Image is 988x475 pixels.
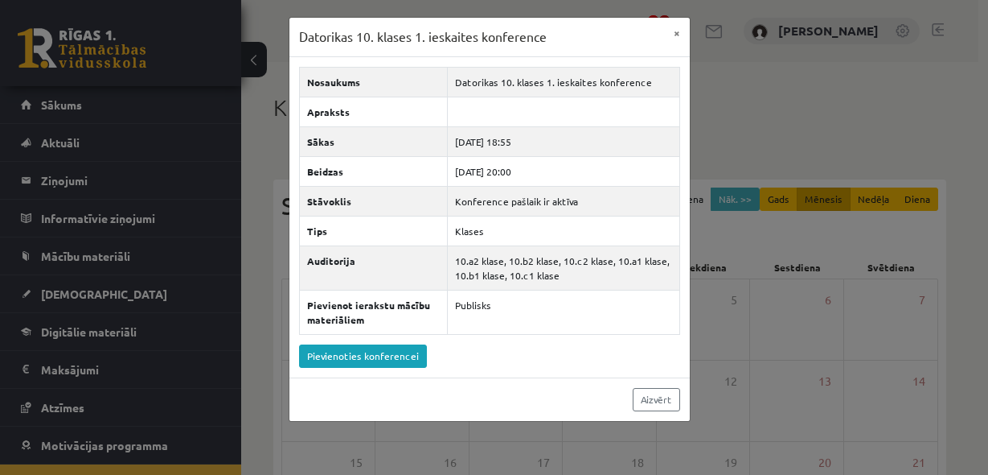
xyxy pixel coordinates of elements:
[299,186,448,216] th: Stāvoklis
[664,18,690,48] button: ×
[299,345,427,368] a: Pievienoties konferencei
[299,97,448,126] th: Apraksts
[299,156,448,186] th: Beidzas
[299,246,448,290] th: Auditorija
[448,246,679,290] td: 10.a2 klase, 10.b2 klase, 10.c2 klase, 10.a1 klase, 10.b1 klase, 10.c1 klase
[448,67,679,97] td: Datorikas 10. klases 1. ieskaites konference
[448,216,679,246] td: Klases
[633,388,680,411] a: Aizvērt
[299,126,448,156] th: Sākas
[299,67,448,97] th: Nosaukums
[448,126,679,156] td: [DATE] 18:55
[299,290,448,334] th: Pievienot ierakstu mācību materiāliem
[448,186,679,216] td: Konference pašlaik ir aktīva
[299,216,448,246] th: Tips
[448,156,679,186] td: [DATE] 20:00
[299,27,547,47] h3: Datorikas 10. klases 1. ieskaites konference
[448,290,679,334] td: Publisks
